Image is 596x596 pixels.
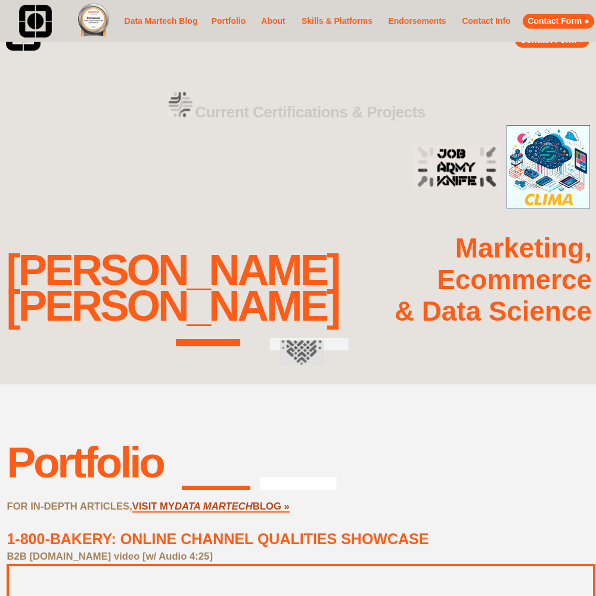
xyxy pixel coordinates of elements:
strong: Current Certifications & Projects [195,103,426,121]
strong: Marketing, [455,233,592,263]
a: Contact Form ● [523,14,594,29]
strong: FOR IN-DEPTH ARTICLES, [7,501,132,512]
div: Portfolio [7,437,163,487]
strong: B2B [DOMAIN_NAME] video [w/ Audio 4:25] [7,551,212,562]
a: VISIT MY [132,501,175,513]
a: BLOG » [253,501,290,513]
iframe: Chat Widget [536,539,596,596]
a: Endorsements [385,14,449,29]
a: Portfolio [209,8,249,35]
a: Contact Info [458,14,514,29]
a: About [257,14,289,29]
a: Data Martech Blog [122,4,200,38]
strong: & Data Science [395,296,592,327]
div: [PERSON_NAME] [PERSON_NAME] [6,252,339,324]
a: 1-800-BAKERY: ONLINE CHANNEL QUALITIES SHOWCASE [7,530,429,547]
strong: Ecommerce [437,265,592,295]
a: Skills & Platforms [298,8,376,35]
a: DATA MARTECH [175,501,253,513]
